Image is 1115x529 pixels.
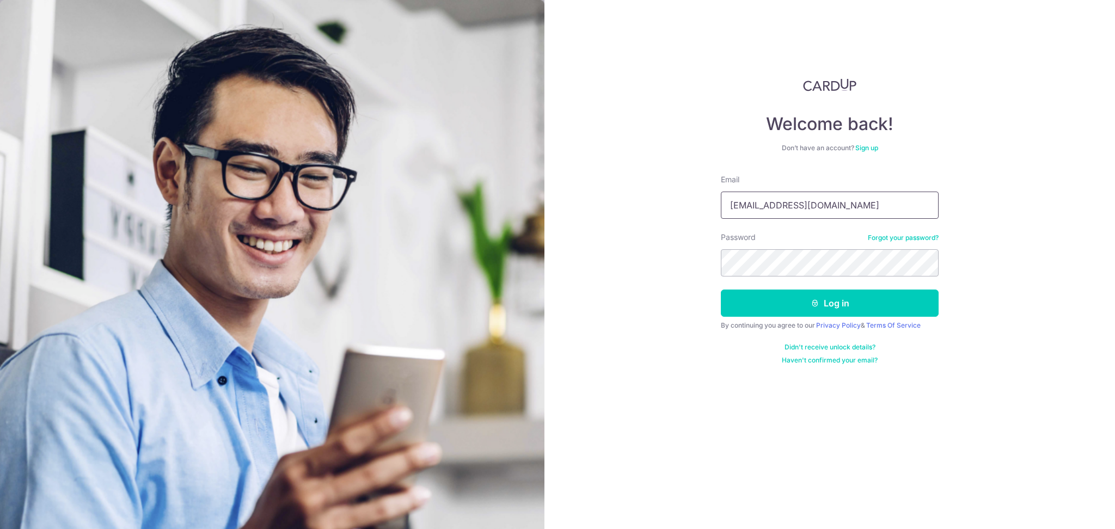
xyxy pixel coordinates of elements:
[721,144,939,152] div: Don’t have an account?
[785,343,875,352] a: Didn't receive unlock details?
[816,321,861,329] a: Privacy Policy
[866,321,921,329] a: Terms Of Service
[721,113,939,135] h4: Welcome back!
[855,144,878,152] a: Sign up
[721,321,939,330] div: By continuing you agree to our &
[782,356,878,365] a: Haven't confirmed your email?
[721,290,939,317] button: Log in
[721,174,739,185] label: Email
[721,192,939,219] input: Enter your Email
[803,78,856,91] img: CardUp Logo
[721,232,756,243] label: Password
[868,233,939,242] a: Forgot your password?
